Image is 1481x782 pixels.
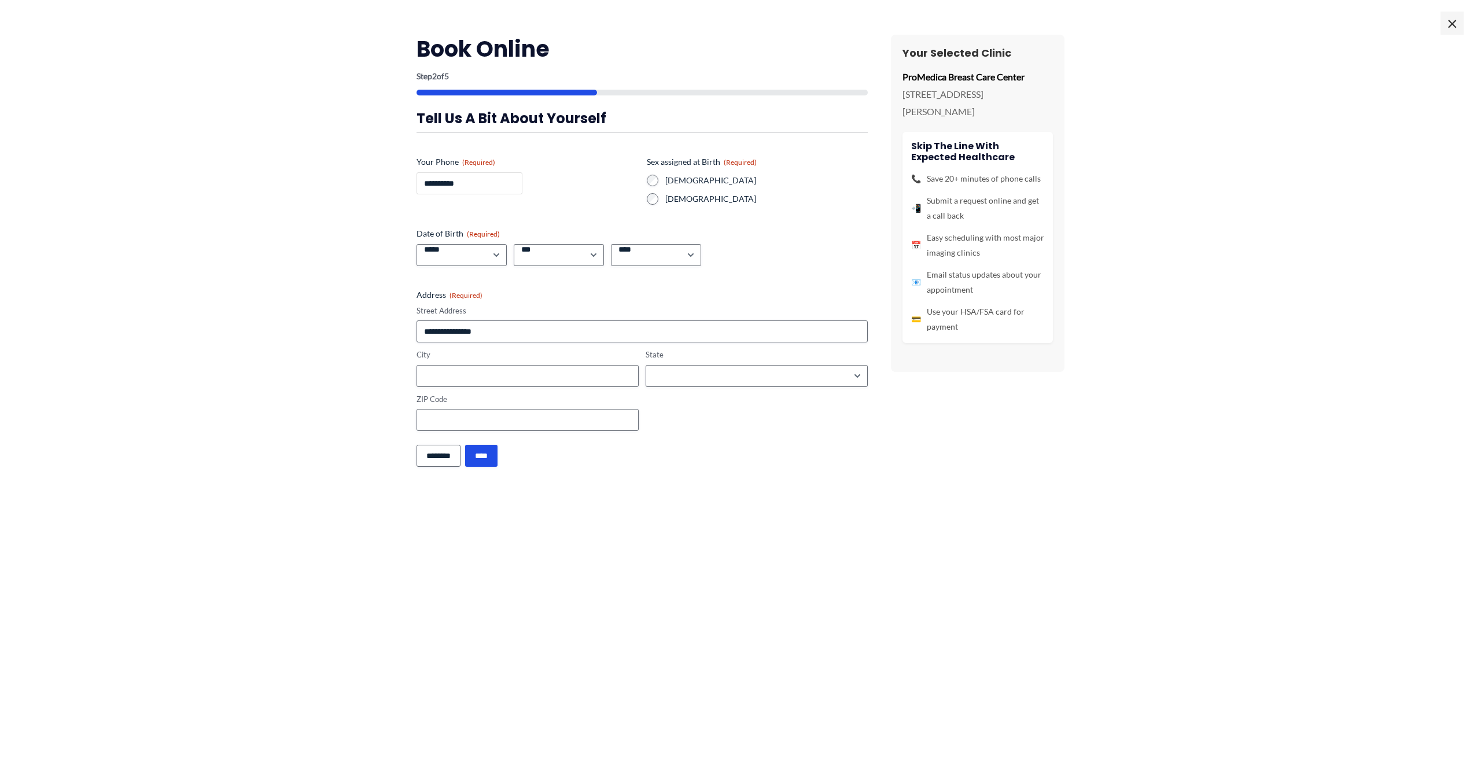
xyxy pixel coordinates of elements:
[450,291,482,300] span: (Required)
[417,156,638,168] label: Your Phone
[665,175,868,186] label: [DEMOGRAPHIC_DATA]
[444,71,449,81] span: 5
[1441,12,1464,35] span: ×
[902,68,1053,86] p: ProMedica Breast Care Center
[911,171,1044,186] li: Save 20+ minutes of phone calls
[432,71,437,81] span: 2
[417,349,639,360] label: City
[911,230,1044,260] li: Easy scheduling with most major imaging clinics
[467,230,500,238] span: (Required)
[646,349,868,360] label: State
[911,312,921,327] span: 💳
[647,156,757,168] legend: Sex assigned at Birth
[417,305,868,316] label: Street Address
[417,289,482,301] legend: Address
[911,267,1044,297] li: Email status updates about your appointment
[911,201,921,216] span: 📲
[911,304,1044,334] li: Use your HSA/FSA card for payment
[911,238,921,253] span: 📅
[417,72,868,80] p: Step of
[417,228,500,239] legend: Date of Birth
[462,158,495,167] span: (Required)
[665,193,868,205] label: [DEMOGRAPHIC_DATA]
[911,275,921,290] span: 📧
[902,46,1053,60] h3: Your Selected Clinic
[902,86,1053,120] p: [STREET_ADDRESS][PERSON_NAME]
[911,141,1044,163] h4: Skip the line with Expected Healthcare
[417,35,868,63] h2: Book Online
[911,171,921,186] span: 📞
[417,109,868,127] h3: Tell us a bit about yourself
[724,158,757,167] span: (Required)
[911,193,1044,223] li: Submit a request online and get a call back
[417,394,639,405] label: ZIP Code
